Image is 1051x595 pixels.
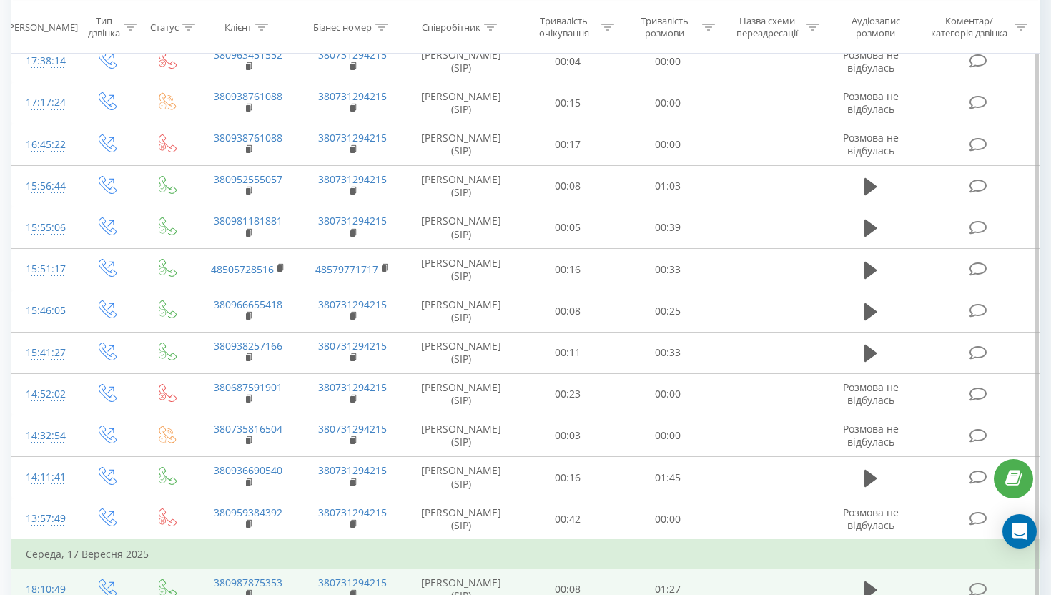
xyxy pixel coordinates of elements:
[405,498,517,541] td: [PERSON_NAME] (SIP)
[618,498,718,541] td: 00:00
[618,290,718,332] td: 00:25
[26,297,61,325] div: 15:46:05
[618,249,718,290] td: 00:33
[618,41,718,82] td: 00:00
[517,498,617,541] td: 00:42
[214,214,282,227] a: 380981181881
[318,131,387,144] a: 380731294215
[405,290,517,332] td: [PERSON_NAME] (SIP)
[26,172,61,200] div: 15:56:44
[26,47,61,75] div: 17:38:14
[26,505,61,533] div: 13:57:49
[211,262,274,276] a: 48505728516
[531,15,598,39] div: Тривалість очікування
[313,21,372,33] div: Бізнес номер
[88,15,120,39] div: Тип дзвінка
[618,82,718,124] td: 00:00
[843,506,899,532] span: Розмова не відбулась
[618,332,718,373] td: 00:33
[927,15,1011,39] div: Коментар/категорія дзвінка
[214,339,282,353] a: 380938257166
[843,422,899,448] span: Розмова не відбулась
[405,415,517,456] td: [PERSON_NAME] (SIP)
[214,576,282,589] a: 380987875353
[318,576,387,589] a: 380731294215
[618,415,718,456] td: 00:00
[405,165,517,207] td: [PERSON_NAME] (SIP)
[11,540,1040,569] td: Середа, 17 Вересня 2025
[214,506,282,519] a: 380959384392
[214,422,282,436] a: 380735816504
[517,207,617,248] td: 00:05
[517,82,617,124] td: 00:15
[214,131,282,144] a: 380938761088
[517,165,617,207] td: 00:08
[405,457,517,498] td: [PERSON_NAME] (SIP)
[26,131,61,159] div: 16:45:22
[214,380,282,394] a: 380687591901
[26,255,61,283] div: 15:51:17
[517,373,617,415] td: 00:23
[422,21,480,33] div: Співробітник
[318,339,387,353] a: 380731294215
[843,89,899,116] span: Розмова не відбулась
[318,89,387,103] a: 380731294215
[318,214,387,227] a: 380731294215
[318,48,387,62] a: 380731294215
[26,380,61,408] div: 14:52:02
[843,48,899,74] span: Розмова не відбулась
[731,15,803,39] div: Назва схеми переадресації
[318,506,387,519] a: 380731294215
[618,165,718,207] td: 01:03
[405,332,517,373] td: [PERSON_NAME] (SIP)
[517,124,617,165] td: 00:17
[618,207,718,248] td: 00:39
[26,422,61,450] div: 14:32:54
[405,41,517,82] td: [PERSON_NAME] (SIP)
[26,339,61,367] div: 15:41:27
[1002,514,1037,549] div: Open Intercom Messenger
[224,21,252,33] div: Клієнт
[214,297,282,311] a: 380966655418
[517,457,617,498] td: 00:16
[618,457,718,498] td: 01:45
[843,380,899,407] span: Розмова не відбулась
[631,15,699,39] div: Тривалість розмови
[214,463,282,477] a: 380936690540
[214,89,282,103] a: 380938761088
[843,131,899,157] span: Розмова не відбулась
[836,15,916,39] div: Аудіозапис розмови
[517,415,617,456] td: 00:03
[517,332,617,373] td: 00:11
[214,172,282,186] a: 380952555057
[318,172,387,186] a: 380731294215
[405,82,517,124] td: [PERSON_NAME] (SIP)
[405,249,517,290] td: [PERSON_NAME] (SIP)
[26,89,61,117] div: 17:17:24
[405,373,517,415] td: [PERSON_NAME] (SIP)
[150,21,179,33] div: Статус
[405,124,517,165] td: [PERSON_NAME] (SIP)
[214,48,282,62] a: 380963451552
[517,249,617,290] td: 00:16
[517,41,617,82] td: 00:04
[517,290,617,332] td: 00:08
[6,21,78,33] div: [PERSON_NAME]
[26,214,61,242] div: 15:55:06
[318,422,387,436] a: 380731294215
[318,380,387,394] a: 380731294215
[26,463,61,491] div: 14:11:41
[618,373,718,415] td: 00:00
[318,297,387,311] a: 380731294215
[315,262,378,276] a: 48579771717
[618,124,718,165] td: 00:00
[405,207,517,248] td: [PERSON_NAME] (SIP)
[318,463,387,477] a: 380731294215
